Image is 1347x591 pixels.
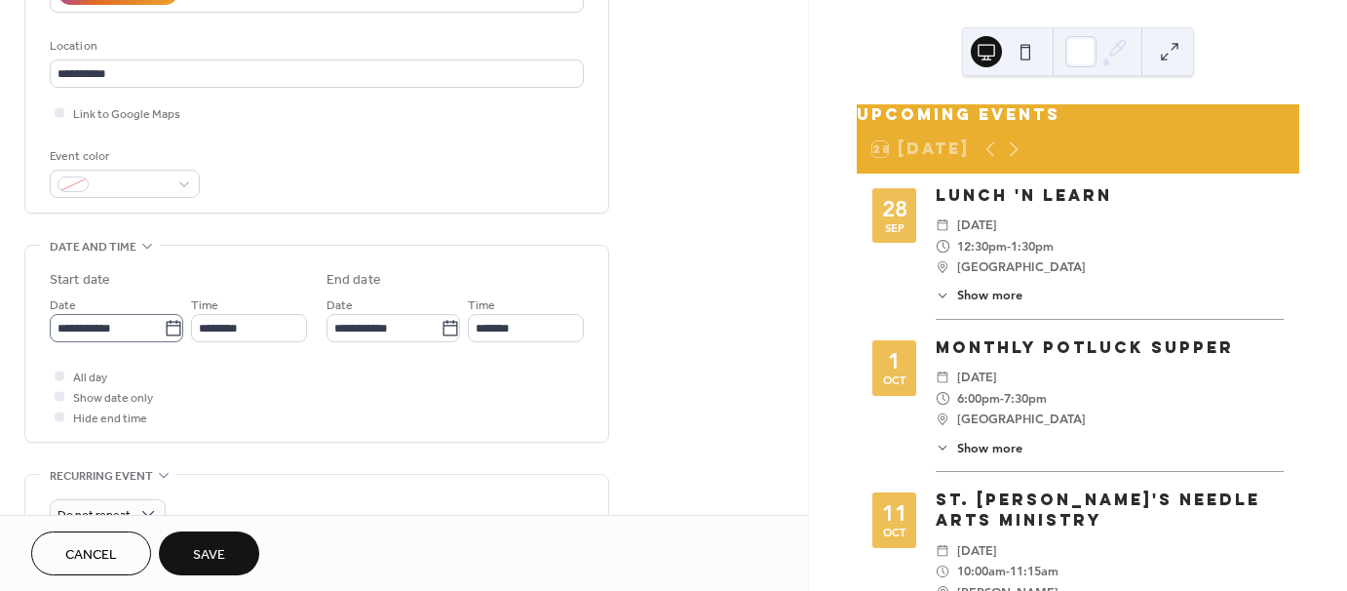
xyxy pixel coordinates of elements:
div: ​ [936,388,949,409]
span: - [1006,561,1010,581]
div: ​ [936,256,949,277]
span: Recurring event [50,466,153,487]
div: Lunch 'n Learn [936,185,1284,207]
span: Show date only [73,388,153,409]
span: [DATE] [957,540,997,561]
div: ​ [936,439,949,457]
button: Cancel [31,532,151,575]
div: Oct [883,375,905,386]
div: Location [50,36,580,57]
div: ​ [936,540,949,561]
span: 10:00am [957,561,1006,581]
span: - [1000,388,1004,409]
span: 7:30pm [1004,388,1047,409]
span: Link to Google Maps [73,104,180,125]
span: Save [193,545,225,566]
span: 12:30pm [957,236,1007,256]
div: Start date [50,270,110,291]
span: [GEOGRAPHIC_DATA] [957,409,1086,429]
span: All day [73,368,107,388]
div: ​ [936,215,949,235]
div: End date [327,270,381,291]
span: 6:00pm [957,388,1000,409]
button: Save [159,532,259,575]
span: Date [327,295,353,316]
div: St. [PERSON_NAME]'s Needle Arts Ministry [936,490,1284,532]
span: Hide end time [73,409,147,429]
div: ​ [936,409,949,429]
button: ​Show more [936,286,1022,304]
span: Date [50,295,76,316]
span: Do not repeat [58,504,131,527]
div: Event color [50,146,196,167]
div: Oct [883,528,905,538]
span: 1:30pm [1011,236,1054,256]
div: 28 [882,198,907,220]
span: Time [191,295,218,316]
div: ​ [936,236,949,256]
div: 1 [888,350,901,373]
span: Time [468,295,495,316]
span: 11:15am [1010,561,1058,581]
span: - [1007,236,1011,256]
div: ​ [936,286,949,304]
div: ​ [936,367,949,387]
span: Cancel [65,545,117,566]
div: ​ [936,561,949,581]
span: [DATE] [957,367,997,387]
div: Upcoming Events [857,104,1299,126]
div: Monthly Potluck Supper [936,337,1284,359]
span: Show more [957,439,1022,457]
div: 11 [882,502,907,525]
span: Date and time [50,237,136,257]
div: Sep [885,223,904,234]
span: [GEOGRAPHIC_DATA] [957,256,1086,277]
span: Show more [957,286,1022,304]
span: [DATE] [957,215,997,235]
button: ​Show more [936,439,1022,457]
